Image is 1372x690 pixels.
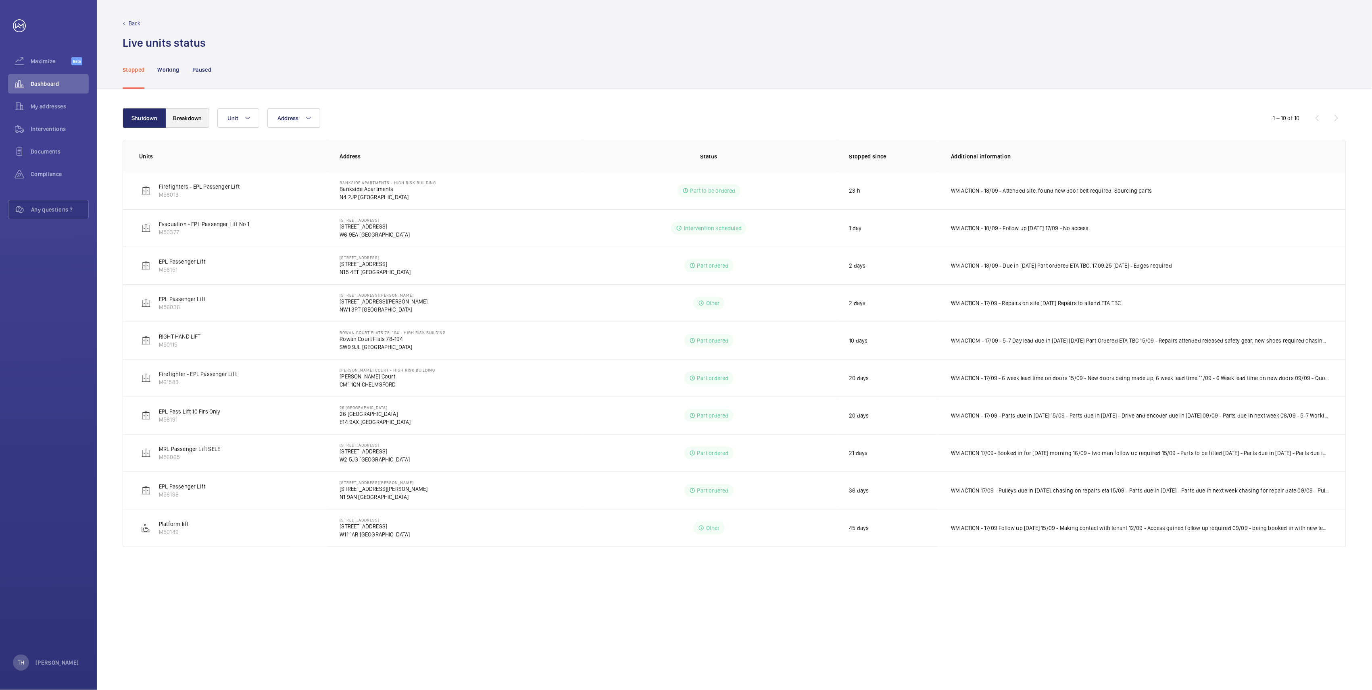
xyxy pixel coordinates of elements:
p: [PERSON_NAME] Court [340,372,435,380]
p: WM ACTION - 17/09 Follow up [DATE] 15/09 - Making contact with tenant 12/09 - Access gained follo... [951,524,1330,532]
p: 20 days [849,374,869,382]
p: EPL Passenger Lift [159,295,205,303]
p: 1 day [849,224,862,232]
p: M50377 [159,228,250,236]
p: Other [706,524,720,532]
p: [STREET_ADDRESS][PERSON_NAME] [340,293,427,297]
span: Beta [71,57,82,65]
span: Unit [227,115,238,121]
p: W6 9EA [GEOGRAPHIC_DATA] [340,231,410,239]
p: M56038 [159,303,205,311]
p: EPL Passenger Lift [159,258,205,266]
div: 1 – 10 of 10 [1273,114,1300,122]
p: Bankside Apartments - High Risk Building [340,180,436,185]
img: elevator.svg [141,373,151,383]
p: NW1 3PT [GEOGRAPHIC_DATA] [340,306,427,314]
p: WM ACTION - 18/09 - Follow up [DATE] 17/09 - No access [951,224,1089,232]
p: WM ACTIOM - 17/09 - 5-7 Day lead due in [DATE] [DATE] Part Ordered ETA TBC 15/09 - Repairs attend... [951,337,1330,345]
img: elevator.svg [141,336,151,345]
button: Unit [217,108,259,128]
p: 36 days [849,486,869,495]
p: M50149 [159,528,188,536]
p: M56191 [159,416,221,424]
img: elevator.svg [141,298,151,308]
p: M56013 [159,191,240,199]
p: Firefighter - EPL Passenger Lift [159,370,237,378]
p: 21 days [849,449,868,457]
p: Platform lift [159,520,188,528]
p: M56198 [159,490,205,499]
span: Compliance [31,170,89,178]
img: elevator.svg [141,486,151,495]
p: 10 days [849,337,868,345]
p: 26 [GEOGRAPHIC_DATA] [340,405,411,410]
p: 26 [GEOGRAPHIC_DATA] [340,410,411,418]
p: M56065 [159,453,220,461]
p: M61583 [159,378,237,386]
span: My addresses [31,102,89,110]
p: WM ACTION - 18/09 - Attended site, found new door belt required. Sourcing parts [951,187,1152,195]
p: Part ordered [697,486,729,495]
p: Stopped [123,66,144,74]
p: Part ordered [697,337,729,345]
p: [STREET_ADDRESS][PERSON_NAME] [340,297,427,306]
p: [STREET_ADDRESS][PERSON_NAME] [340,480,427,485]
p: Part ordered [697,449,729,457]
button: Breakdown [166,108,209,128]
p: Rowan Court Flats 78-194 [340,335,446,343]
p: 20 days [849,412,869,420]
span: Maximize [31,57,71,65]
p: Other [706,299,720,307]
img: elevator.svg [141,223,151,233]
p: Part to be ordered [690,187,736,195]
p: Evacuation - EPL Passenger Lift No 1 [159,220,250,228]
p: Part ordered [697,374,729,382]
p: Bankside Apartments [340,185,436,193]
p: Additional information [951,152,1330,160]
p: M56151 [159,266,205,274]
p: EPL Pass Lift 10 Flrs Only [159,407,221,416]
p: Rowan Court Flats 78-194 - High Risk Building [340,330,446,335]
img: elevator.svg [141,261,151,270]
p: 45 days [849,524,869,532]
img: platform_lift.svg [141,523,151,533]
p: N1 9AN [GEOGRAPHIC_DATA] [340,493,427,501]
p: [STREET_ADDRESS] [340,447,410,455]
span: Documents [31,148,89,156]
p: WM ACTION 17/09 - Pulleys due in [DATE], chasing on repairs eta 15/09 - Parts due in [DATE] - Par... [951,486,1330,495]
p: Status [587,152,831,160]
p: M50115 [159,341,201,349]
p: Back [129,19,141,27]
p: CM1 1QN CHELMSFORD [340,380,435,389]
p: W2 5JG [GEOGRAPHIC_DATA] [340,455,410,463]
p: N15 4ET [GEOGRAPHIC_DATA] [340,268,411,276]
span: Interventions [31,125,89,133]
p: N4 2JP [GEOGRAPHIC_DATA] [340,193,436,201]
span: Dashboard [31,80,89,88]
p: [STREET_ADDRESS][PERSON_NAME] [340,485,427,493]
span: Any questions ? [31,206,88,214]
img: elevator.svg [141,186,151,195]
p: [STREET_ADDRESS] [340,517,410,522]
h1: Live units status [123,35,206,50]
p: TH [18,659,24,667]
p: [STREET_ADDRESS] [340,522,410,530]
button: Shutdown [123,108,166,128]
p: Working [157,66,179,74]
img: elevator.svg [141,448,151,458]
p: W11 1AR [GEOGRAPHIC_DATA] [340,530,410,538]
p: Part ordered [697,412,729,420]
p: WM ACTION - 17/09 - Repairs on site [DATE] Repairs to attend ETA TBC [951,299,1121,307]
p: WM ACTION 17/09- Booked in for [DATE] morning 16/09 - two man follow up required 15/09 - Parts to... [951,449,1330,457]
p: WM ACTION - 18/09 - Due in [DATE] Part ordered ETA TBC. 17.09.25 [DATE] - Edges required [951,262,1172,270]
p: Paused [192,66,211,74]
p: 2 days [849,262,866,270]
p: [PERSON_NAME] Court - High Risk Building [340,368,435,372]
img: elevator.svg [141,411,151,420]
p: [STREET_ADDRESS] [340,260,411,268]
p: [STREET_ADDRESS] [340,443,410,447]
p: Firefighters - EPL Passenger Lift [159,183,240,191]
p: WM ACTION - 17/09 - 6 week lead time on doors 15/09 - New doors being made up, 6 week lead time 1... [951,374,1330,382]
p: Part ordered [697,262,729,270]
p: [STREET_ADDRESS] [340,222,410,231]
